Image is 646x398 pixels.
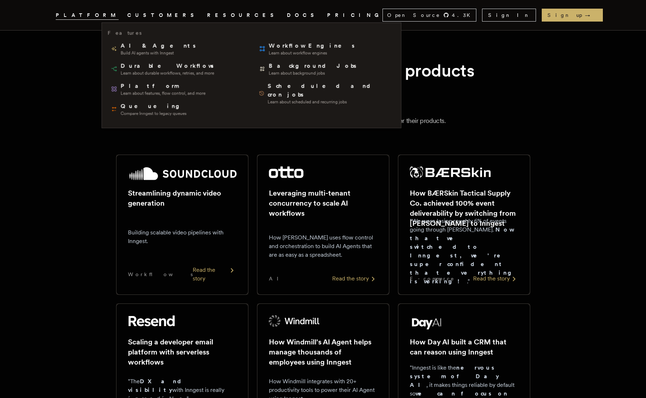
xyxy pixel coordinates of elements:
[121,42,197,50] span: AI & Agents
[108,79,247,99] a: PlatformLearn about features, flow control, and more
[482,9,536,22] a: Sign In
[452,12,475,19] span: 4.3 K
[269,62,358,70] span: Background Jobs
[128,228,237,246] p: Building scalable video pipelines with Inngest.
[128,188,237,208] h2: Streamlining dynamic video generation
[327,11,382,20] a: PRICING
[398,155,530,295] a: BÆRSkin Tactical Supply Co. logoHow BÆRSkin Tactical Supply Co. achieved 100% event deliverabilit...
[269,42,356,50] span: Workflow Engines
[410,275,454,282] span: E-commerce
[269,337,377,367] h2: How Windmill's AI Agent helps manage thousands of employees using Inngest
[108,39,247,59] a: AI & AgentsBuild AI agents with Inngest
[410,364,499,388] strong: nervous system of Day AI
[207,11,278,20] button: RESOURCES
[269,70,358,76] span: Learn about background jobs
[410,217,518,286] p: "We were losing roughly 6% of events going through [PERSON_NAME]. ."
[256,59,395,79] a: Background JobsLearn about background jobs
[128,271,193,278] span: Workflows
[269,188,377,218] h2: Leveraging multi-tenant concurrency to scale AI workflows
[473,274,518,283] div: Read the story
[128,166,237,181] img: SoundCloud
[410,315,444,330] img: Day AI
[410,226,517,285] strong: Now that we switched to Inngest, we're super confident that everything is working!
[121,70,215,76] span: Learn about durable workflows, retries, and more
[121,102,187,111] span: Queueing
[116,155,248,295] a: SoundCloud logoStreamlining dynamic video generationBuilding scalable video pipelines with Innges...
[256,79,395,108] a: Scheduled and cron jobsLearn about scheduled and recurring jobs
[287,11,319,20] a: DOCS
[193,266,237,283] div: Read the story
[410,188,518,228] h2: How BÆRSkin Tactical Supply Co. achieved 100% event deliverability by switching from [PERSON_NAME...
[128,378,187,393] strong: DX and visibility
[127,11,198,20] a: CUSTOMERS
[108,29,142,37] h3: Features
[269,50,356,56] span: Learn about workflow engines
[257,155,389,295] a: Otto logoLeveraging multi-tenant concurrency to scale AI workflowsHow [PERSON_NAME] uses flow con...
[121,82,206,91] span: Platform
[121,62,215,70] span: Durable Workflows
[128,315,175,327] img: Resend
[269,166,303,178] img: Otto
[410,166,491,178] img: BÆRSkin Tactical Supply Co.
[121,50,197,56] span: Build AI agents with Inngest
[128,337,237,367] h2: Scaling a developer email platform with serverless workflows
[121,91,206,96] span: Learn about features, flow control, and more
[387,12,440,19] span: Open Source
[542,9,603,22] a: Sign up
[269,315,320,327] img: Windmill
[267,99,392,105] span: Learn about scheduled and recurring jobs
[410,337,518,357] h2: How Day AI built a CRM that can reason using Inngest
[267,82,392,99] span: Scheduled and cron jobs
[269,275,285,282] span: AI
[121,111,187,116] span: Compare Inngest to legacy queues
[269,233,377,259] p: How [PERSON_NAME] uses flow control and orchestration to build AI Agents that are as easy as a sp...
[56,11,119,20] button: PLATFORM
[108,59,247,79] a: Durable WorkflowsLearn about durable workflows, retries, and more
[108,99,247,119] a: QueueingCompare Inngest to legacy queues
[64,116,582,126] p: From startups to public companies, our customers chose Inngest to power their products.
[332,274,377,283] div: Read the story
[585,12,597,19] span: →
[256,39,395,59] a: Workflow EnginesLearn about workflow engines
